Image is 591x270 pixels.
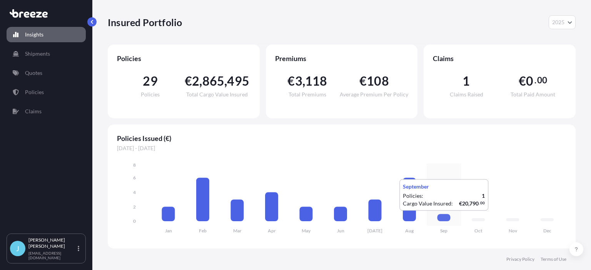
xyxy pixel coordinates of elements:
[25,88,44,96] p: Policies
[192,75,199,87] span: 2
[202,75,225,87] span: 865
[233,228,242,234] tspan: Mar
[549,15,576,29] button: Year Selector
[268,228,276,234] tspan: Apr
[133,189,136,195] tspan: 4
[143,75,157,87] span: 29
[367,228,382,234] tspan: [DATE]
[519,75,526,87] span: €
[7,84,86,100] a: Policies
[117,144,566,152] span: [DATE] - [DATE]
[340,92,408,97] span: Average Premium Per Policy
[526,75,533,87] span: 0
[117,134,566,143] span: Policies Issued (€)
[506,256,534,262] a: Privacy Policy
[25,31,43,38] p: Insights
[511,92,555,97] span: Total Paid Amount
[541,256,566,262] a: Terms of Use
[433,54,566,63] span: Claims
[25,50,50,58] p: Shipments
[509,228,518,234] tspan: Nov
[337,228,344,234] tspan: Jun
[543,228,551,234] tspan: Dec
[534,77,536,83] span: .
[133,162,136,168] tspan: 8
[537,77,547,83] span: 00
[440,228,447,234] tspan: Sep
[367,75,389,87] span: 108
[305,75,327,87] span: 118
[7,46,86,61] a: Shipments
[450,92,483,97] span: Claims Raised
[25,69,42,77] p: Quotes
[7,104,86,119] a: Claims
[7,27,86,42] a: Insights
[227,75,249,87] span: 495
[302,75,305,87] span: ,
[16,245,19,252] span: J
[359,75,367,87] span: €
[133,175,136,181] tspan: 6
[295,75,302,87] span: 3
[186,92,248,97] span: Total Cargo Value Insured
[224,75,227,87] span: ,
[28,251,76,260] p: [EMAIL_ADDRESS][DOMAIN_NAME]
[552,18,564,26] span: 2025
[133,218,136,224] tspan: 0
[141,92,160,97] span: Policies
[185,75,192,87] span: €
[199,228,207,234] tspan: Feb
[108,16,182,28] p: Insured Portfolio
[289,92,326,97] span: Total Premiums
[287,75,295,87] span: €
[302,228,311,234] tspan: May
[199,75,202,87] span: ,
[133,204,136,210] tspan: 2
[165,228,172,234] tspan: Jan
[25,108,42,115] p: Claims
[275,54,409,63] span: Premiums
[7,65,86,81] a: Quotes
[117,54,250,63] span: Policies
[462,75,470,87] span: 1
[405,228,414,234] tspan: Aug
[28,237,76,249] p: [PERSON_NAME] [PERSON_NAME]
[474,228,482,234] tspan: Oct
